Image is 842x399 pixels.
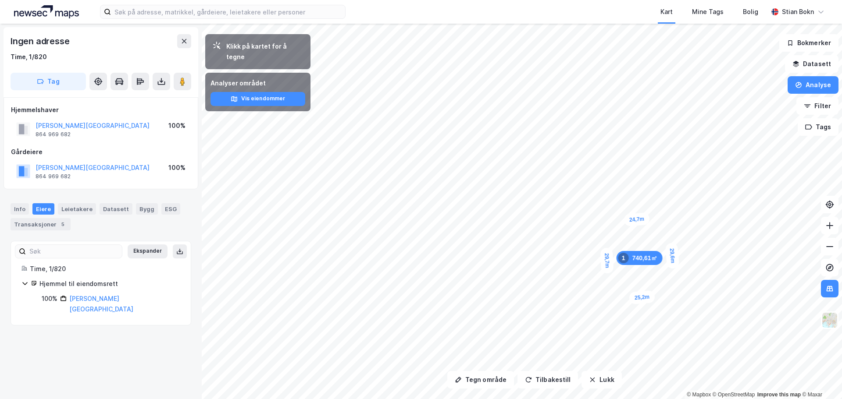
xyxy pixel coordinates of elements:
iframe: Chat Widget [798,357,842,399]
input: Søk på adresse, matrikkel, gårdeiere, leietakere eller personer [111,5,345,18]
div: Leietakere [58,203,96,215]
div: Map marker [665,243,680,269]
button: Lukk [582,371,621,388]
div: Kart [660,7,673,17]
a: Improve this map [757,392,801,398]
div: Transaksjoner [11,218,71,230]
div: 864 969 682 [36,173,71,180]
div: Ingen adresse [11,34,71,48]
div: Map marker [600,247,614,273]
a: OpenStreetMap [713,392,755,398]
button: Tegn område [447,371,514,388]
a: Mapbox [687,392,711,398]
button: Analyse [788,76,838,94]
div: Map marker [629,290,655,304]
div: 100% [42,293,57,304]
div: Kontrollprogram for chat [798,357,842,399]
div: 864 969 682 [36,131,71,138]
div: Map marker [624,212,650,226]
div: Time, 1/820 [11,52,47,62]
img: logo.a4113a55bc3d86da70a041830d287a7e.svg [14,5,79,18]
div: Hjemmelshaver [11,105,191,115]
div: Map marker [617,251,663,265]
div: Bolig [743,7,758,17]
div: Datasett [100,203,132,215]
button: Ekspander [128,244,168,258]
a: [PERSON_NAME][GEOGRAPHIC_DATA] [69,295,133,313]
div: Time, 1/820 [30,264,180,274]
div: Analyser området [210,78,305,88]
button: Tilbakestill [517,371,578,388]
div: Hjemmel til eiendomsrett [39,279,180,289]
button: Tags [798,118,838,136]
div: Gårdeiere [11,147,191,157]
div: Stian Bokn [782,7,814,17]
button: Filter [796,97,838,115]
div: Klikk på kartet for å tegne [226,41,303,62]
button: Tag [11,73,86,90]
div: Bygg [136,203,158,215]
div: ESG [161,203,180,215]
div: Eiere [32,203,54,215]
button: Vis eiendommer [210,92,305,106]
div: Mine Tags [692,7,724,17]
input: Søk [26,245,122,258]
img: Z [821,312,838,328]
div: 5 [58,220,67,229]
button: Bokmerker [779,34,838,52]
div: Info [11,203,29,215]
button: Datasett [785,55,838,73]
div: 1 [618,253,629,263]
div: 100% [168,120,186,131]
div: 100% [168,162,186,173]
